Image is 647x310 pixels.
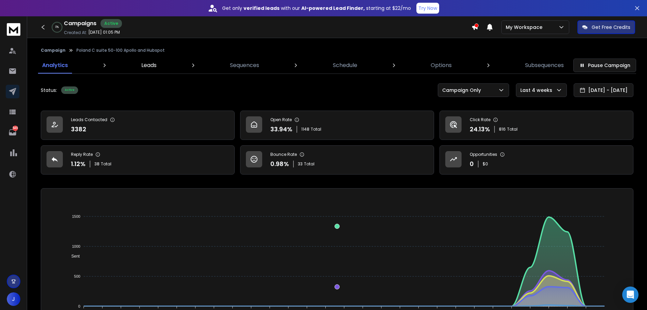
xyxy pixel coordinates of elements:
[64,30,87,35] p: Created At:
[573,59,636,72] button: Pause Campaign
[427,57,456,74] a: Options
[64,19,96,28] h1: Campaigns
[442,87,484,94] p: Campaign Only
[71,125,86,134] p: 3382
[55,25,59,29] p: 0 %
[298,161,303,167] span: 33
[622,287,639,303] div: Open Intercom Messenger
[6,126,19,139] a: 549
[141,61,157,69] p: Leads
[41,87,57,94] p: Status:
[137,57,161,74] a: Leads
[525,61,564,69] p: Subsequences
[520,87,555,94] p: Last 4 weeks
[416,3,439,14] button: Try Now
[333,61,357,69] p: Schedule
[76,48,165,53] p: Poland C suite 50-100 Apollo and Hubspot
[72,244,80,248] tspan: 1000
[470,117,490,123] p: Click Rate
[72,214,80,218] tspan: 1500
[483,161,488,167] p: $ 0
[304,161,314,167] span: Total
[270,152,297,157] p: Bounce Rate
[506,24,545,31] p: My Workspace
[470,152,497,157] p: Opportunities
[78,304,80,308] tspan: 0
[574,83,633,97] button: [DATE] - [DATE]
[38,57,72,74] a: Analytics
[521,57,568,74] a: Subsequences
[101,19,122,28] div: Active
[41,111,235,140] a: Leads Contacted3382
[470,125,490,134] p: 24.13 %
[439,145,633,175] a: Opportunities0$0
[226,57,263,74] a: Sequences
[230,61,259,69] p: Sequences
[7,292,20,306] button: J
[329,57,361,74] a: Schedule
[507,127,518,132] span: Total
[7,23,20,36] img: logo
[101,161,111,167] span: Total
[74,274,80,278] tspan: 500
[94,161,100,167] span: 38
[42,61,68,69] p: Analytics
[240,111,434,140] a: Open Rate33.94%1148Total
[499,127,506,132] span: 816
[577,20,635,34] button: Get Free Credits
[13,126,18,131] p: 549
[41,48,66,53] button: Campaign
[301,127,309,132] span: 1148
[592,24,630,31] p: Get Free Credits
[222,5,411,12] p: Get only with our starting at $22/mo
[71,117,107,123] p: Leads Contacted
[270,125,292,134] p: 33.94 %
[470,159,474,169] p: 0
[418,5,437,12] p: Try Now
[71,159,86,169] p: 1.12 %
[270,159,289,169] p: 0.98 %
[61,86,78,94] div: Active
[244,5,280,12] strong: verified leads
[431,61,452,69] p: Options
[301,5,365,12] strong: AI-powered Lead Finder,
[41,145,235,175] a: Reply Rate1.12%38Total
[240,145,434,175] a: Bounce Rate0.98%33Total
[270,117,292,123] p: Open Rate
[311,127,321,132] span: Total
[88,30,120,35] p: [DATE] 01:05 PM
[66,254,80,259] span: Sent
[71,152,93,157] p: Reply Rate
[439,111,633,140] a: Click Rate24.13%816Total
